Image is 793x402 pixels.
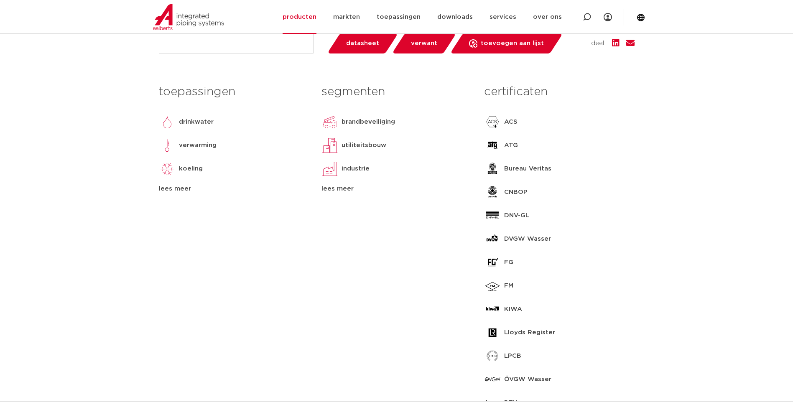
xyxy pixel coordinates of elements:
img: FG [484,254,501,271]
img: ÖVGW Wasser [484,371,501,388]
p: koeling [179,164,203,174]
span: datasheet [346,37,379,50]
span: deel: [591,38,605,48]
span: toevoegen aan lijst [481,37,544,50]
h3: segmenten [321,84,472,100]
p: ACS [504,117,518,127]
img: brandbeveiliging [321,114,338,130]
h3: toepassingen [159,84,309,100]
div: lees meer [159,184,309,194]
img: utiliteitsbouw [321,137,338,154]
p: ÖVGW Wasser [504,374,551,384]
p: FG [504,257,513,267]
p: LPCB [504,351,521,361]
a: verwant [392,33,456,53]
p: FM [504,281,513,291]
img: Lloyds Register [484,324,501,341]
img: Bureau Veritas [484,160,501,177]
h3: certificaten [484,84,634,100]
span: verwant [411,37,437,50]
div: lees meer [321,184,472,194]
img: verwarming [159,137,176,154]
p: KIWA [504,304,522,314]
p: drinkwater [179,117,214,127]
p: Bureau Veritas [504,164,551,174]
p: DNV-GL [504,211,529,221]
p: DVGW Wasser [504,234,551,244]
img: koeling [159,160,176,177]
p: verwarming [179,140,217,150]
img: FM [484,277,501,294]
img: industrie [321,160,338,177]
img: DVGW Wasser [484,231,501,247]
img: ACS [484,114,501,130]
img: KIWA [484,301,501,318]
a: datasheet [327,33,398,53]
img: LPCB [484,348,501,364]
img: DNV-GL [484,207,501,224]
img: ATG [484,137,501,154]
p: brandbeveiliging [342,117,395,127]
img: CNBOP [484,184,501,201]
p: industrie [342,164,370,174]
img: drinkwater [159,114,176,130]
p: ATG [504,140,518,150]
p: utiliteitsbouw [342,140,386,150]
p: Lloyds Register [504,328,555,338]
p: CNBOP [504,187,528,197]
